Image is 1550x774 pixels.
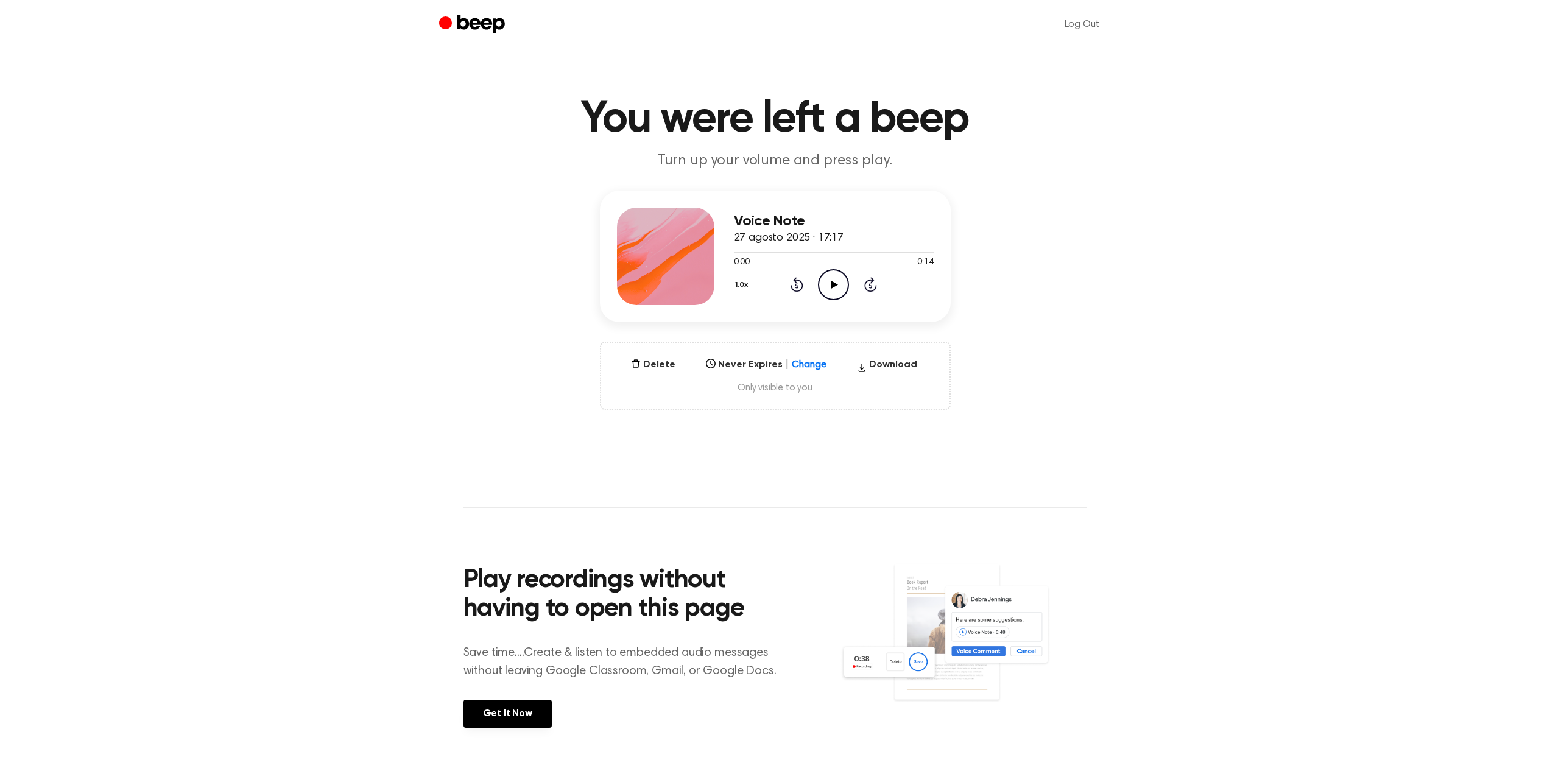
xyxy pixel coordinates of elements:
img: Voice Comments on Docs and Recording Widget [840,563,1087,727]
button: Download [852,357,922,377]
p: Turn up your volume and press play. [541,151,1009,171]
a: Get It Now [463,700,552,728]
span: 0:00 [734,256,750,269]
h2: Play recordings without having to open this page [463,566,792,624]
button: Delete [626,357,680,372]
span: 0:14 [917,256,933,269]
a: Log Out [1052,10,1111,39]
h3: Voice Note [734,213,934,230]
span: 27 agosto 2025 · 17:17 [734,233,844,244]
h1: You were left a beep [463,97,1087,141]
p: Save time....Create & listen to embedded audio messages without leaving Google Classroom, Gmail, ... [463,644,792,680]
a: Beep [439,13,508,37]
button: 1.0x [734,275,753,295]
span: Only visible to you [616,382,935,394]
